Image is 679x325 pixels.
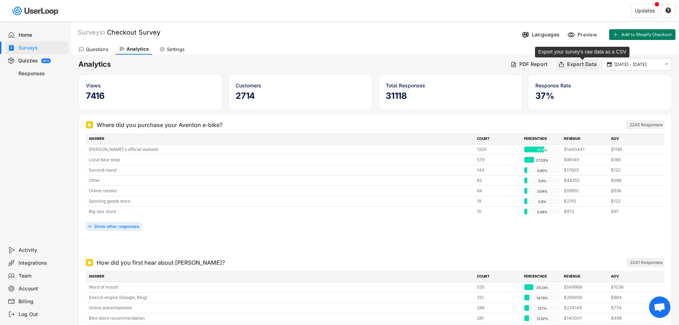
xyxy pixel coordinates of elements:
div: 579 [477,157,520,163]
input: Select Date Range [614,61,662,68]
div: Export Data [567,61,597,67]
text:  [665,7,671,14]
span: Add to Shopify Checkout [621,32,672,37]
div: $864 [611,294,654,301]
div: $140001 [564,315,607,321]
div: 14.79% [526,295,559,301]
div: ANSWER [89,274,473,280]
div: 3.9% [526,178,559,184]
div: 27.53% [526,157,559,163]
div: $224149 [564,305,607,311]
div: Surveys [78,28,105,36]
div: Quizzes [18,57,38,64]
h5: 7416 [86,91,215,101]
div: How did you first hear about [PERSON_NAME]? [97,258,225,267]
h5: 31118 [386,91,515,101]
div: BETA [43,60,49,62]
h6: Analytics [78,60,505,69]
div: Sporting goods store [89,198,473,204]
div: $17605 [564,167,607,173]
div: Surveys [19,45,66,51]
div: $972 [564,208,607,215]
div: Big-box store [89,208,473,215]
button: Add to Shopify Checkout [609,29,675,40]
text:  [665,61,668,67]
div: 6.85% [526,167,559,174]
div: 3.04% [526,188,559,194]
div: 25.13% [526,284,559,291]
div: PERCENTAGE [524,136,560,142]
div: Response Rate [535,82,664,89]
button:  [663,61,670,67]
div: Total Responses [386,82,515,89]
div: $588 [611,177,654,184]
div: Bike store recommendation [89,315,473,321]
div: $97 [611,208,654,215]
div: Analytics [127,46,149,52]
div: Word of mouth [89,284,473,290]
div: Other [89,177,473,184]
div: [PERSON_NAME]'s official website [89,146,473,153]
div: Preview [577,31,599,38]
div: $1195 [611,146,654,153]
div: 530 [477,284,520,290]
img: Single Select [87,260,92,265]
div: PERCENTAGE [524,274,560,280]
div: $269456 [564,294,607,301]
div: Updates [635,8,655,13]
div: $59910 [564,188,607,194]
text:  [607,61,612,67]
img: Language%20Icon.svg [522,31,529,39]
div: Online advertisement [89,305,473,311]
div: Where did you purchase your Aventon e-bike? [97,121,222,129]
div: $1440441 [564,146,607,153]
div: 281 [477,315,520,321]
div: $936 [611,188,654,194]
div: Team [19,273,66,279]
div: AOV [611,274,654,280]
div: 0.48% [526,209,559,215]
div: 13.32% [526,315,559,322]
div: $776 [611,305,654,311]
div: 64 [477,188,520,194]
div: 312 [477,294,520,301]
img: userloop-logo-01.svg [11,4,61,18]
div: 82 [477,177,520,184]
div: Activity [19,247,66,254]
div: Log Out [19,311,66,318]
div: $549989 [564,284,607,290]
div: 2241 Responses [630,260,663,265]
div: 289 [477,305,520,311]
div: Views [86,82,215,89]
div: Show other responses [94,224,139,229]
div: Search engine (Google, Bing) [89,294,473,301]
div: $48255 [564,177,607,184]
div: Billing [19,298,66,305]
div: 144 [477,167,520,173]
div: REVENUE [564,274,607,280]
div: Home [19,32,66,39]
font: Checkout Survey [107,29,160,36]
div: $96149 [564,157,607,163]
div: Responses [19,70,66,77]
div: $122 [611,198,654,204]
div: COUNT [477,136,520,142]
div: Integrations [19,260,66,266]
div: Account [19,285,66,292]
div: $2310 [564,198,607,204]
h5: 2714 [236,91,365,101]
div: Settings [167,46,185,52]
div: 10 [477,208,520,215]
h5: 37% [535,91,664,101]
div: Online retailer [89,188,473,194]
div: AOV [611,136,654,142]
div: Languages [532,31,560,38]
div: $166 [611,157,654,163]
div: Questions [86,46,108,52]
div: $122 [611,167,654,173]
div: Customers [236,82,365,89]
